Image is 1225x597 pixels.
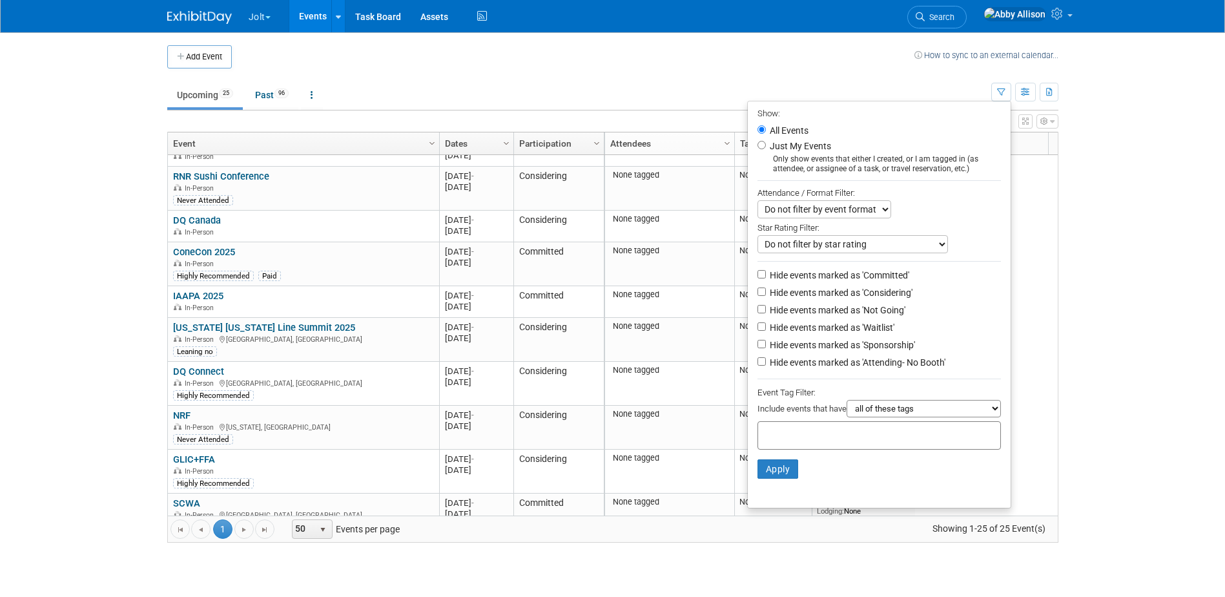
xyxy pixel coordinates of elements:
a: IAAPA 2025 [173,290,223,302]
span: Column Settings [722,138,732,149]
img: In-Person Event [174,260,181,266]
img: In-Person Event [174,304,181,310]
div: Attendance / Format Filter: [757,185,1001,200]
a: Search [907,6,967,28]
a: Go to the next page [234,519,254,539]
td: Considering [513,450,604,494]
div: Highly Recommended [173,271,254,281]
div: [DATE] [445,333,508,344]
span: In-Person [185,423,218,432]
img: In-Person Event [174,423,181,430]
div: None tagged [610,289,729,300]
div: None specified [739,289,807,300]
span: 1 [213,519,232,539]
a: Go to the first page [170,519,190,539]
a: Column Settings [499,132,513,152]
div: [DATE] [445,410,508,421]
span: - [471,410,474,420]
span: In-Person [185,228,218,236]
div: None specified [739,246,807,256]
span: In-Person [185,184,218,193]
a: NRF [173,410,190,421]
a: Go to the last page [255,519,274,539]
div: None tagged [610,246,729,256]
div: Include events that have [757,400,1001,421]
img: In-Person Event [174,379,181,386]
td: Committed [513,286,604,318]
div: None specified [739,214,807,224]
div: [DATE] [445,246,508,257]
td: Considering [513,318,604,362]
span: Column Settings [501,138,511,149]
span: In-Person [185,379,218,388]
div: None tagged [610,214,729,224]
span: In-Person [185,467,218,476]
div: [DATE] [445,465,508,476]
img: In-Person Event [174,184,181,191]
span: Column Settings [592,138,602,149]
label: Hide events marked as 'Committed' [767,269,909,282]
div: [DATE] [445,454,508,465]
td: Considering [513,406,604,450]
div: Never Attended [173,434,233,445]
button: Apply [757,459,799,479]
label: Hide events marked as 'Waitlist' [767,321,894,334]
div: None specified [739,453,807,463]
div: [GEOGRAPHIC_DATA], [GEOGRAPHIC_DATA] [173,333,433,344]
div: [DATE] [445,225,508,236]
td: Committed [513,494,604,538]
img: In-Person Event [174,467,181,474]
div: [DATE] [445,290,508,301]
span: - [471,291,474,300]
div: [GEOGRAPHIC_DATA], [GEOGRAPHIC_DATA] [173,377,433,388]
div: [DATE] [445,182,508,193]
div: [GEOGRAPHIC_DATA], [GEOGRAPHIC_DATA] [173,509,433,520]
div: Highly Recommended [173,478,254,488]
span: Go to the first page [175,525,185,535]
a: Dates [445,132,505,154]
div: [DATE] [445,366,508,377]
div: None specified [739,409,807,419]
div: Highly Recommended [173,390,254,401]
div: [DATE] [445,171,508,182]
span: Go to the last page [260,525,270,535]
a: ConeCon 2025 [173,246,235,258]
a: Upcoming25 [167,83,243,107]
span: - [471,215,474,225]
span: In-Person [185,260,218,268]
div: Never Attended [173,195,233,205]
a: SCWA [173,497,200,509]
label: All Events [767,126,808,135]
span: In-Person [185,511,218,519]
div: None tagged [610,321,729,331]
span: Go to the next page [239,525,249,535]
div: None tagged [610,497,729,507]
span: select [318,525,328,535]
div: Event Tag Filter: [757,385,1001,400]
span: In-Person [185,304,218,312]
a: Tasks [740,132,803,154]
span: 25 [219,89,233,98]
span: - [471,454,474,464]
a: Attendees [610,132,726,154]
div: [DATE] [445,257,508,268]
button: Add Event [167,45,232,68]
img: In-Person Event [174,228,181,235]
a: GLIC+FFA [173,454,215,465]
span: Lodging: [817,507,844,516]
a: [US_STATE] [US_STATE] Line Summit 2025 [173,322,355,333]
td: Committed [513,242,604,286]
a: Column Settings [425,132,439,152]
span: In-Person [185,335,218,344]
div: [DATE] [445,421,508,432]
label: Just My Events [767,140,831,152]
img: In-Person Event [174,152,181,159]
img: In-Person Event [174,335,181,342]
span: - [471,247,474,257]
div: [DATE] [445,150,508,161]
a: DQ Canada [173,215,221,226]
img: Abby Allison [983,7,1046,21]
div: [US_STATE], [GEOGRAPHIC_DATA] [173,421,433,432]
a: Event [173,132,431,154]
div: Paid [258,271,281,281]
